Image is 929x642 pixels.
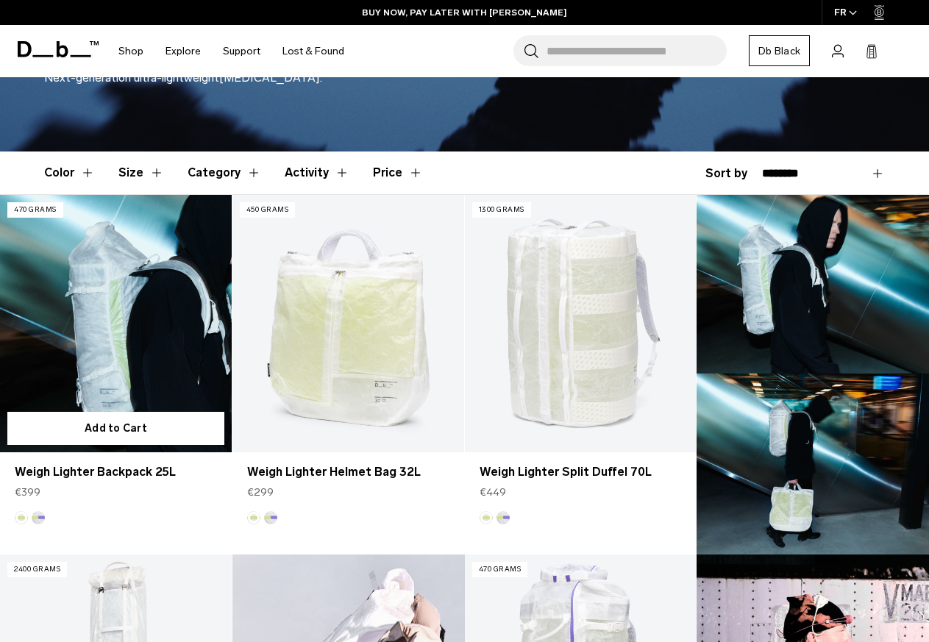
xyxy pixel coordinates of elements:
img: Content block image [697,195,929,554]
button: Toggle Filter [118,151,164,194]
a: Explore [165,25,201,77]
span: €449 [480,485,506,500]
p: 1300 grams [472,202,531,218]
button: Toggle Filter [44,151,95,194]
a: Weigh Lighter Backpack 25L [15,463,217,481]
button: Diffusion [247,511,260,524]
nav: Main Navigation [107,25,355,77]
p: 470 grams [472,562,528,577]
button: Aurora [32,511,45,524]
a: Shop [118,25,143,77]
span: [MEDICAL_DATA]. [219,71,322,85]
button: Aurora [496,511,510,524]
p: 470 grams [7,202,63,218]
button: Toggle Price [373,151,423,194]
p: 2400 grams [7,562,67,577]
span: €399 [15,485,40,500]
span: Next-generation ultra-lightweight [44,71,219,85]
a: Lost & Found [282,25,344,77]
span: €299 [247,485,274,500]
button: Toggle Filter [285,151,349,194]
a: Support [223,25,260,77]
a: Weigh Lighter Helmet Bag 32L [232,195,464,452]
button: Toggle Filter [188,151,261,194]
a: Weigh Lighter Split Duffel 70L [480,463,682,481]
a: Weigh Lighter Helmet Bag 32L [247,463,449,481]
a: Weigh Lighter Split Duffel 70L [465,195,697,452]
button: Aurora [264,511,277,524]
a: Db Black [749,35,810,66]
p: 450 grams [240,202,296,218]
button: Diffusion [480,511,493,524]
button: Add to Cart [7,412,224,445]
a: BUY NOW, PAY LATER WITH [PERSON_NAME] [362,6,567,19]
button: Diffusion [15,511,28,524]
